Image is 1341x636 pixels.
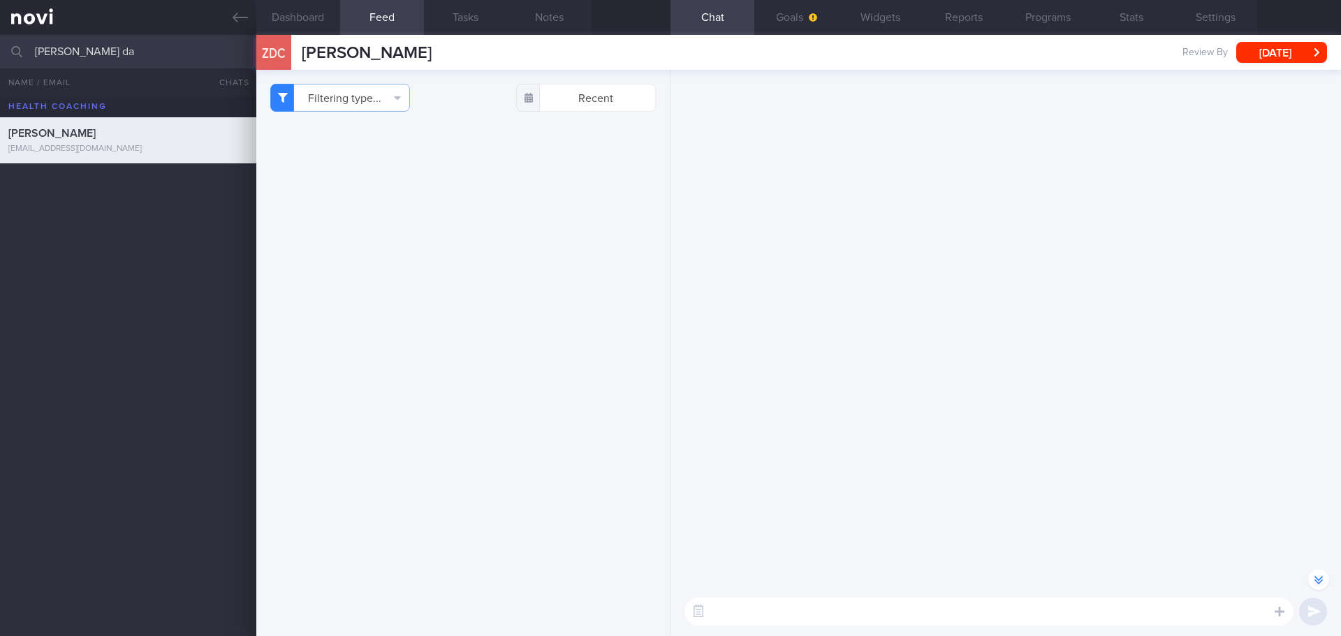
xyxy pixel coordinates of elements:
span: [PERSON_NAME] [302,45,432,61]
span: Review By [1182,47,1228,59]
button: Chats [200,68,256,96]
button: [DATE] [1236,42,1327,63]
span: [PERSON_NAME] [8,128,96,139]
button: Filtering type... [270,84,410,112]
div: [EMAIL_ADDRESS][DOMAIN_NAME] [8,144,248,154]
div: ZDC [253,27,295,80]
